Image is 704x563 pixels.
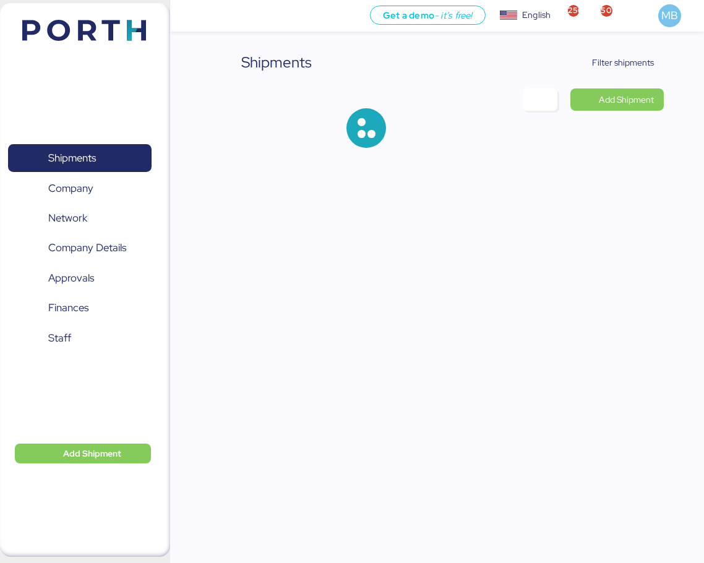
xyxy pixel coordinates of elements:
[48,239,126,257] span: Company Details
[178,6,199,27] button: Menu
[592,55,654,70] span: Filter shipments
[8,294,152,322] a: Finances
[8,234,152,262] a: Company Details
[15,444,151,463] button: Add Shipment
[48,209,87,227] span: Network
[570,88,664,111] a: Add Shipment
[8,324,152,353] a: Staff
[48,149,96,167] span: Shipments
[661,7,678,24] span: MB
[48,179,93,197] span: Company
[8,204,152,233] a: Network
[567,51,664,74] button: Filter shipments
[48,299,88,317] span: Finances
[599,92,654,107] span: Add Shipment
[8,264,152,293] a: Approvals
[522,9,551,22] div: English
[8,144,152,173] a: Shipments
[63,446,121,461] span: Add Shipment
[8,174,152,202] a: Company
[241,51,312,74] div: Shipments
[48,329,71,347] span: Staff
[48,269,94,287] span: Approvals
